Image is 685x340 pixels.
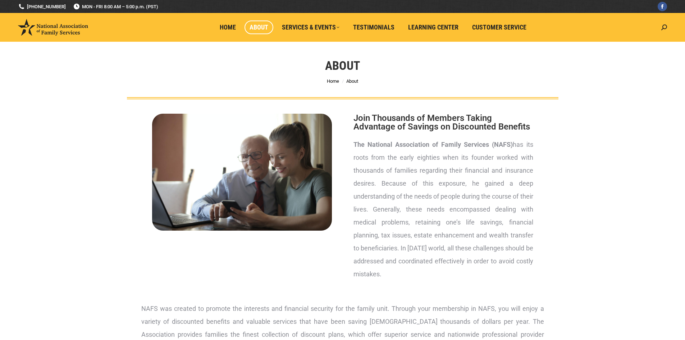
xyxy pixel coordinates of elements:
[245,21,273,34] a: About
[348,21,399,34] a: Testimonials
[353,141,513,148] strong: The National Association of Family Services (NAFS)
[408,23,458,31] span: Learning Center
[325,58,360,73] h1: About
[73,3,158,10] span: MON - FRI 8:00 AM – 5:00 p.m. (PST)
[346,78,358,84] span: About
[18,19,88,36] img: National Association of Family Services
[467,21,531,34] a: Customer Service
[152,114,332,231] img: About National Association of Family Services
[282,23,339,31] span: Services & Events
[403,21,463,34] a: Learning Center
[215,21,241,34] a: Home
[353,23,394,31] span: Testimonials
[353,138,533,281] p: has its roots from the early eighties when its founder worked with thousands of families regardin...
[658,2,667,11] a: Facebook page opens in new window
[220,23,236,31] span: Home
[18,3,66,10] a: [PHONE_NUMBER]
[327,78,339,84] a: Home
[353,114,533,131] h2: Join Thousands of Members Taking Advantage of Savings on Discounted Benefits
[250,23,268,31] span: About
[472,23,526,31] span: Customer Service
